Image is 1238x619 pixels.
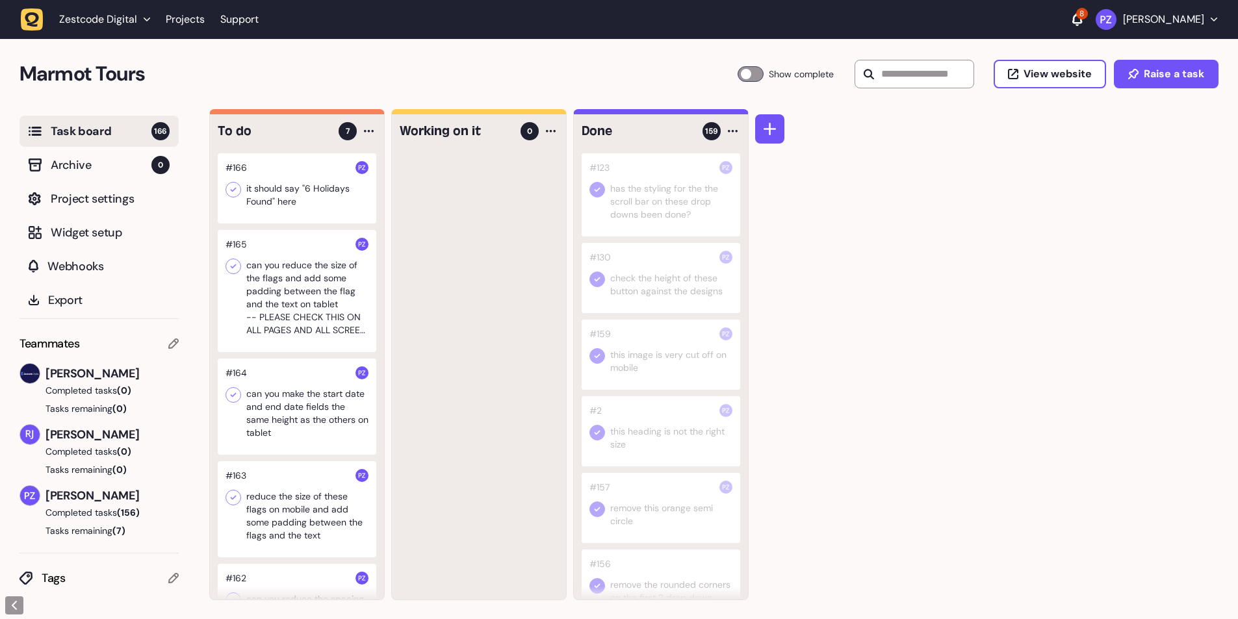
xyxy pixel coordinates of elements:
span: [PERSON_NAME] [45,486,179,505]
span: (0) [112,403,127,414]
span: 7 [346,125,350,137]
button: Completed tasks(0) [19,384,168,397]
button: Tasks remaining(7) [19,524,179,537]
span: Project settings [51,190,170,208]
span: 159 [705,125,718,137]
span: [PERSON_NAME] [45,364,179,383]
img: Paris Zisis [20,486,40,505]
button: Tasks remaining(0) [19,402,179,415]
img: Paris Zisis [719,404,732,417]
img: Paris Zisis [355,366,368,379]
h4: To do [218,122,329,140]
a: Projects [166,8,205,31]
iframe: LiveChat chat widget [1177,558,1232,613]
img: Paris Zisis [719,161,732,174]
h4: Done [582,122,693,140]
a: Support [220,13,259,26]
span: Webhooks [47,257,170,275]
span: (156) [117,507,140,518]
button: Tasks remaining(0) [19,463,179,476]
span: View website [1024,69,1092,79]
span: Zestcode Digital [59,13,137,26]
img: Paris Zisis [355,238,368,251]
img: Paris Zisis [1096,9,1116,30]
img: Harry Robinson [20,364,40,383]
img: Paris Zisis [355,161,368,174]
span: Show complete [769,66,834,82]
img: Paris Zisis [719,481,732,494]
button: Webhooks [19,251,179,282]
button: Export [19,284,179,316]
span: Raise a task [1144,69,1204,79]
button: Raise a task [1114,60,1219,88]
button: Archive0 [19,149,179,181]
span: Archive [51,156,151,174]
span: [PERSON_NAME] [45,425,179,444]
h2: Marmot Tours [19,58,738,90]
button: Task board166 [19,116,179,147]
p: [PERSON_NAME] [1123,13,1204,26]
img: Riki-leigh Jones [20,425,40,444]
span: (0) [117,446,131,457]
span: Export [48,291,170,309]
button: Completed tasks(0) [19,445,168,458]
span: Tags [42,569,168,587]
h4: Working on it [400,122,511,140]
button: View website [994,60,1106,88]
button: Widget setup [19,217,179,248]
img: Paris Zisis [355,469,368,482]
img: Paris Zisis [355,572,368,585]
span: (7) [112,525,125,537]
span: (0) [117,385,131,396]
span: 166 [151,122,170,140]
span: 0 [527,125,532,137]
span: Teammates [19,335,80,353]
div: 8 [1076,8,1088,19]
button: Project settings [19,183,179,214]
img: Paris Zisis [719,251,732,264]
button: [PERSON_NAME] [1096,9,1217,30]
span: (0) [112,464,127,475]
span: Widget setup [51,223,170,242]
button: Zestcode Digital [21,8,158,31]
img: Paris Zisis [719,327,732,340]
span: 0 [151,156,170,174]
button: Completed tasks(156) [19,506,168,519]
span: Task board [51,122,151,140]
